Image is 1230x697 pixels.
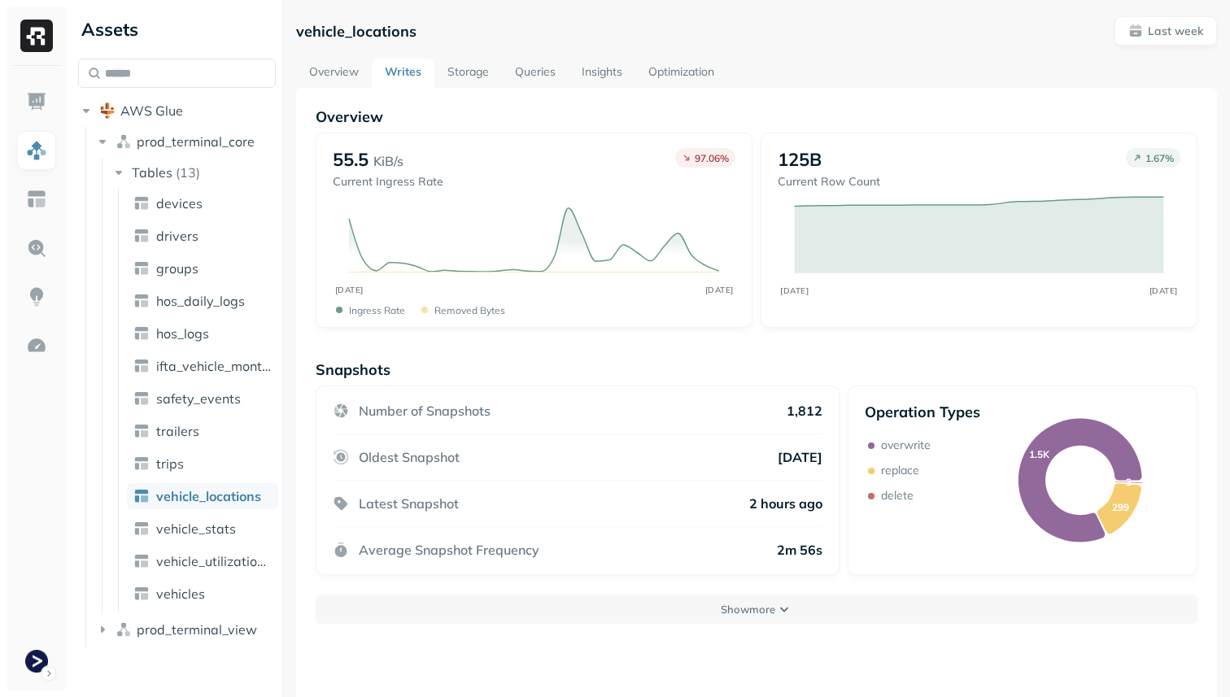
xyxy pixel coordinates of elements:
[434,59,502,88] a: Storage
[127,548,278,574] a: vehicle_utilization_day
[881,463,919,478] p: replace
[133,325,150,342] img: table
[25,650,48,673] img: Terminal
[26,140,47,161] img: Assets
[127,320,278,346] a: hos_logs
[156,260,198,277] span: groups
[156,423,199,439] span: trailers
[778,148,822,171] p: 125B
[133,293,150,309] img: table
[156,586,205,602] span: vehicles
[881,438,931,453] p: overwrite
[502,59,569,88] a: Queries
[333,174,443,189] p: Current Ingress Rate
[695,152,729,164] p: 97.06 %
[778,449,822,465] p: [DATE]
[78,16,276,42] div: Assets
[1030,448,1051,460] text: 1.5K
[434,304,505,316] p: Removed bytes
[1114,16,1217,46] button: Last week
[133,195,150,211] img: table
[133,586,150,602] img: table
[359,403,491,419] p: Number of Snapshots
[133,423,150,439] img: table
[133,455,150,472] img: table
[116,621,132,638] img: namespace
[127,386,278,412] a: safety_events
[373,151,403,171] p: KiB/s
[334,285,363,295] tspan: [DATE]
[156,325,209,342] span: hos_logs
[296,59,372,88] a: Overview
[359,542,539,558] p: Average Snapshot Frequency
[635,59,727,88] a: Optimization
[359,449,460,465] p: Oldest Snapshot
[133,260,150,277] img: table
[316,595,1197,624] button: Showmore
[133,553,150,569] img: table
[127,288,278,314] a: hos_daily_logs
[127,581,278,607] a: vehicles
[26,91,47,112] img: Dashboard
[26,189,47,210] img: Asset Explorer
[133,488,150,504] img: table
[156,195,203,211] span: devices
[156,488,261,504] span: vehicle_locations
[156,358,272,374] span: ifta_vehicle_months
[127,451,278,477] a: trips
[120,102,183,119] span: AWS Glue
[127,223,278,249] a: drivers
[1149,285,1178,295] tspan: [DATE]
[127,190,278,216] a: devices
[721,602,775,617] p: Show more
[316,360,390,379] p: Snapshots
[133,228,150,244] img: table
[137,133,255,150] span: prod_terminal_core
[372,59,434,88] a: Writes
[26,237,47,259] img: Query Explorer
[26,286,47,307] img: Insights
[111,159,277,185] button: Tables(13)
[94,616,277,643] button: prod_terminal_view
[1112,501,1129,513] text: 299
[78,98,276,124] button: AWS Glue
[156,390,241,407] span: safety_events
[349,304,405,316] p: Ingress Rate
[133,390,150,407] img: table
[127,516,278,542] a: vehicle_stats
[865,403,980,421] p: Operation Types
[133,358,150,374] img: table
[749,495,822,512] p: 2 hours ago
[127,483,278,509] a: vehicle_locations
[780,285,809,295] tspan: [DATE]
[133,521,150,537] img: table
[156,553,272,569] span: vehicle_utilization_day
[156,228,198,244] span: drivers
[94,129,277,155] button: prod_terminal_core
[137,621,257,638] span: prod_terminal_view
[127,418,278,444] a: trailers
[333,148,369,171] p: 55.5
[1145,152,1174,164] p: 1.67 %
[127,353,278,379] a: ifta_vehicle_months
[176,164,200,181] p: ( 13 )
[26,335,47,356] img: Optimization
[20,20,53,52] img: Ryft
[132,164,172,181] span: Tables
[156,293,245,309] span: hos_daily_logs
[704,285,733,295] tspan: [DATE]
[881,488,914,503] p: delete
[316,107,1197,126] p: Overview
[359,495,459,512] p: Latest Snapshot
[127,255,278,281] a: groups
[569,59,635,88] a: Insights
[156,521,236,537] span: vehicle_stats
[116,133,132,150] img: namespace
[156,455,184,472] span: trips
[1126,476,1132,488] text: 3
[99,102,116,119] img: root
[296,22,417,41] p: vehicle_locations
[1148,24,1203,39] p: Last week
[778,174,880,189] p: Current Row Count
[787,403,822,419] p: 1,812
